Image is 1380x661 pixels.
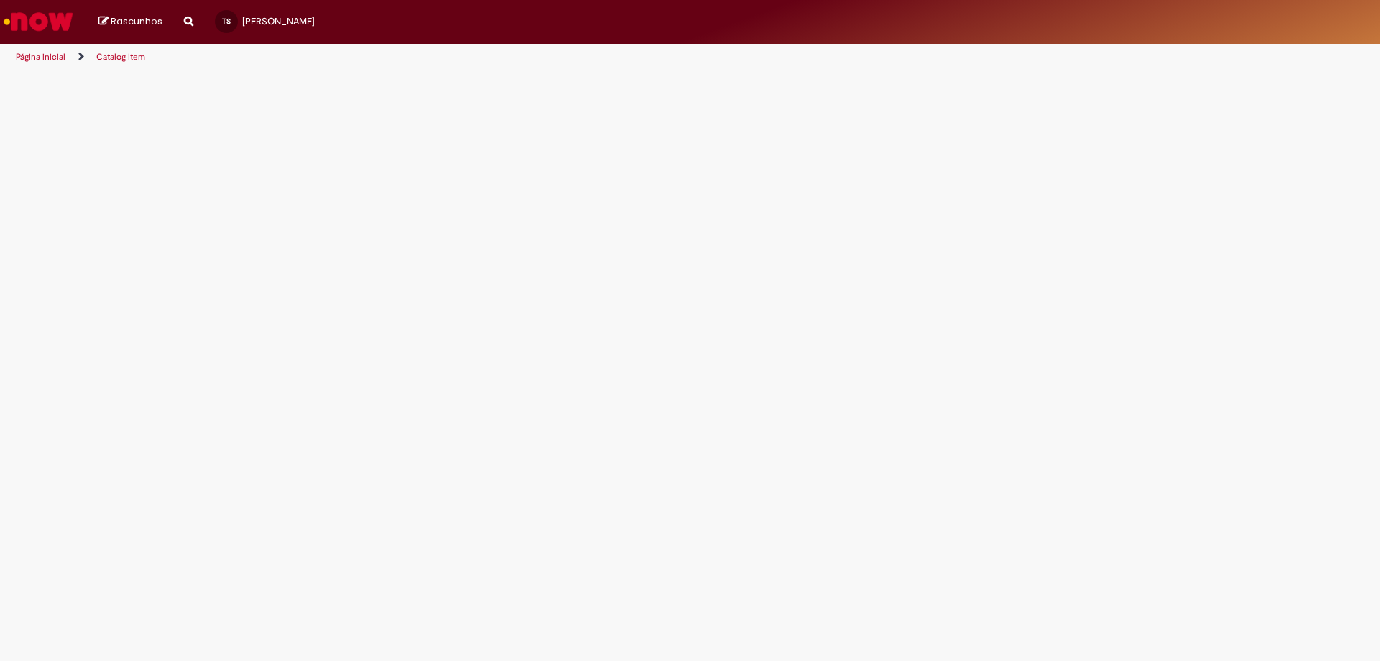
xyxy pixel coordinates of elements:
img: ServiceNow [1,7,75,36]
ul: Trilhas de página [11,44,909,70]
span: [PERSON_NAME] [242,15,315,27]
span: Rascunhos [111,14,162,28]
span: TS [222,17,231,26]
a: Página inicial [16,51,65,63]
a: Catalog Item [96,51,145,63]
a: Rascunhos [98,15,162,29]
